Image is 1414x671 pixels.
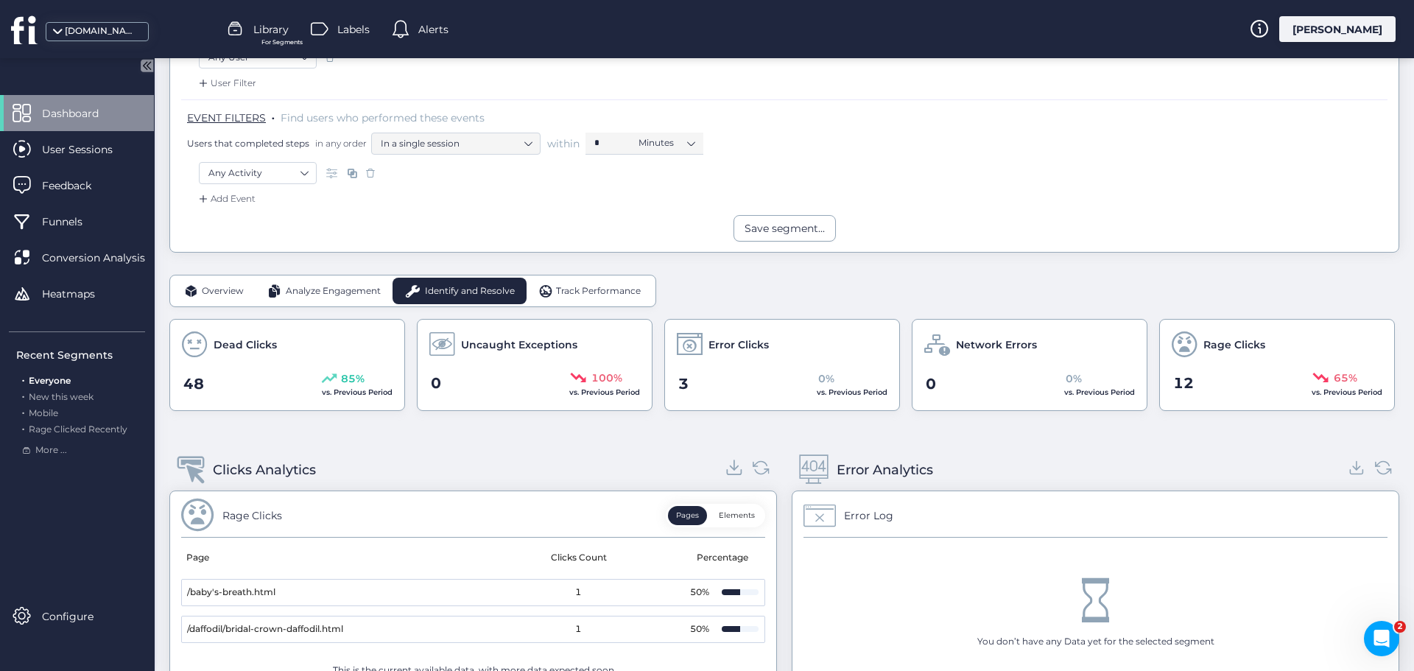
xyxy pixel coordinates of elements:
div: Recent Segments [16,347,145,363]
span: 0% [1066,370,1082,387]
span: Rage Clicked Recently [29,424,127,435]
span: For Segments [261,38,303,47]
span: Heatmaps [42,286,117,302]
span: Overview [202,284,244,298]
span: /daffodil/bridal-crown-daffodil.html [187,622,343,636]
span: /baby's-breath.html [187,586,275,600]
span: 48 [183,373,204,396]
span: vs. Previous Period [569,387,640,397]
span: . [22,388,24,402]
span: . [22,421,24,435]
span: vs. Previous Period [1064,387,1135,397]
span: Labels [337,21,370,38]
span: 2 [1394,621,1406,633]
div: Rage Clicks [222,507,282,524]
span: Configure [42,608,116,625]
span: Error Clicks [708,337,769,353]
span: vs. Previous Period [322,387,393,397]
nz-select-item: Any Activity [208,162,307,184]
span: in any order [312,137,367,150]
span: Alerts [418,21,449,38]
mat-header-cell: Clicks Count [474,538,685,579]
iframe: Intercom live chat [1364,621,1399,656]
div: You don’t have any Data yet for the selected segment [977,635,1214,649]
mat-header-cell: Percentage [684,538,765,579]
span: 0 [431,372,441,395]
span: 12 [1173,372,1194,395]
mat-header-cell: Page [181,538,474,579]
div: [DOMAIN_NAME] [65,24,138,38]
button: Elements [711,506,763,525]
span: Dashboard [42,105,121,122]
span: vs. Previous Period [1312,387,1382,397]
span: . [22,404,24,418]
div: Error Log [844,507,893,524]
span: EVENT FILTERS [187,111,266,124]
span: 1 [575,586,581,600]
span: Rage Clicks [1203,337,1265,353]
div: 50% [685,586,714,600]
span: Mobile [29,407,58,418]
span: More ... [35,443,67,457]
span: 0% [818,370,834,387]
span: Everyone [29,375,71,386]
div: Error Analytics [837,460,933,480]
span: vs. Previous Period [817,387,887,397]
span: Funnels [42,214,105,230]
span: . [22,372,24,386]
span: 0 [926,373,936,396]
div: Save segment... [745,220,825,236]
span: 1 [575,622,581,636]
span: User Sessions [42,141,135,158]
div: [PERSON_NAME] [1279,16,1396,42]
span: Uncaught Exceptions [461,337,577,353]
span: Track Performance [556,284,641,298]
span: 65% [1334,370,1357,386]
button: Pages [668,506,707,525]
span: Feedback [42,178,113,194]
nz-select-item: Minutes [639,132,694,154]
span: Conversion Analysis [42,250,167,266]
span: 85% [341,370,365,387]
span: Analyze Engagement [286,284,381,298]
div: User Filter [196,76,256,91]
span: Dead Clicks [214,337,277,353]
span: Find users who performed these events [281,111,485,124]
span: Identify and Resolve [425,284,515,298]
span: within [547,136,580,151]
div: Add Event [196,192,256,206]
span: 100% [591,370,622,386]
span: Library [253,21,289,38]
span: Users that completed steps [187,137,309,150]
span: . [272,108,275,123]
span: 3 [678,373,689,396]
span: Network Errors [956,337,1037,353]
nz-select-item: In a single session [381,133,531,155]
div: 50% [685,622,714,636]
span: New this week [29,391,94,402]
div: Clicks Analytics [213,460,316,480]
